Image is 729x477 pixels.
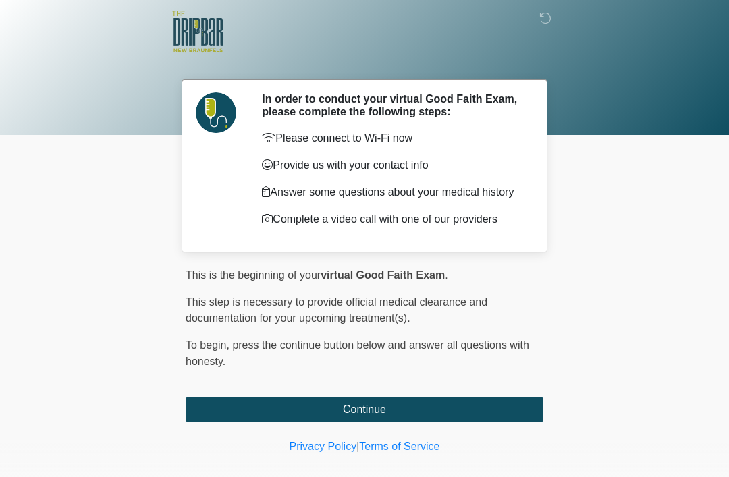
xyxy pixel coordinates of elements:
p: Please connect to Wi-Fi now [262,130,523,146]
h2: In order to conduct your virtual Good Faith Exam, please complete the following steps: [262,92,523,118]
span: This is the beginning of your [186,269,321,281]
strong: virtual Good Faith Exam [321,269,445,281]
a: Terms of Service [359,441,439,452]
p: Answer some questions about your medical history [262,184,523,200]
button: Continue [186,397,543,422]
span: press the continue button below and answer all questions with honesty. [186,339,529,367]
span: This step is necessary to provide official medical clearance and documentation for your upcoming ... [186,296,487,324]
span: . [445,269,448,281]
p: Complete a video call with one of our providers [262,211,523,227]
span: To begin, [186,339,232,351]
img: The DRIPBaR - New Braunfels Logo [172,10,223,54]
a: | [356,441,359,452]
p: Provide us with your contact info [262,157,523,173]
img: Agent Avatar [196,92,236,133]
a: Privacy Policy [290,441,357,452]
